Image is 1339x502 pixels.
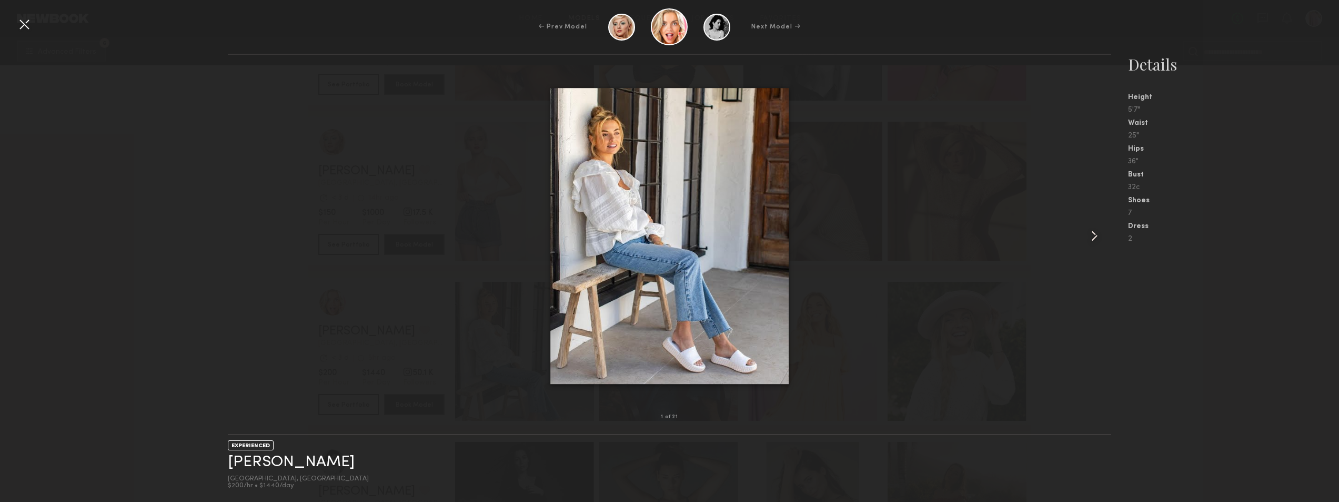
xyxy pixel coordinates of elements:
div: Next Model → [751,22,800,32]
div: Dress [1128,223,1339,230]
a: [PERSON_NAME] [228,454,355,470]
div: Details [1128,54,1339,75]
div: Height [1128,94,1339,101]
div: $200/hr • $1440/day [228,483,369,489]
div: ← Prev Model [539,22,587,32]
div: Bust [1128,171,1339,179]
div: 2 [1128,235,1339,243]
div: [GEOGRAPHIC_DATA], [GEOGRAPHIC_DATA] [228,476,369,483]
div: 32c [1128,184,1339,191]
div: 25" [1128,132,1339,140]
div: 5'7" [1128,106,1339,114]
div: EXPERIENCED [228,440,274,450]
div: 1 of 21 [661,415,678,420]
div: 7 [1128,210,1339,217]
div: Waist [1128,120,1339,127]
div: Hips [1128,145,1339,153]
div: 36" [1128,158,1339,165]
div: Shoes [1128,197,1339,204]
